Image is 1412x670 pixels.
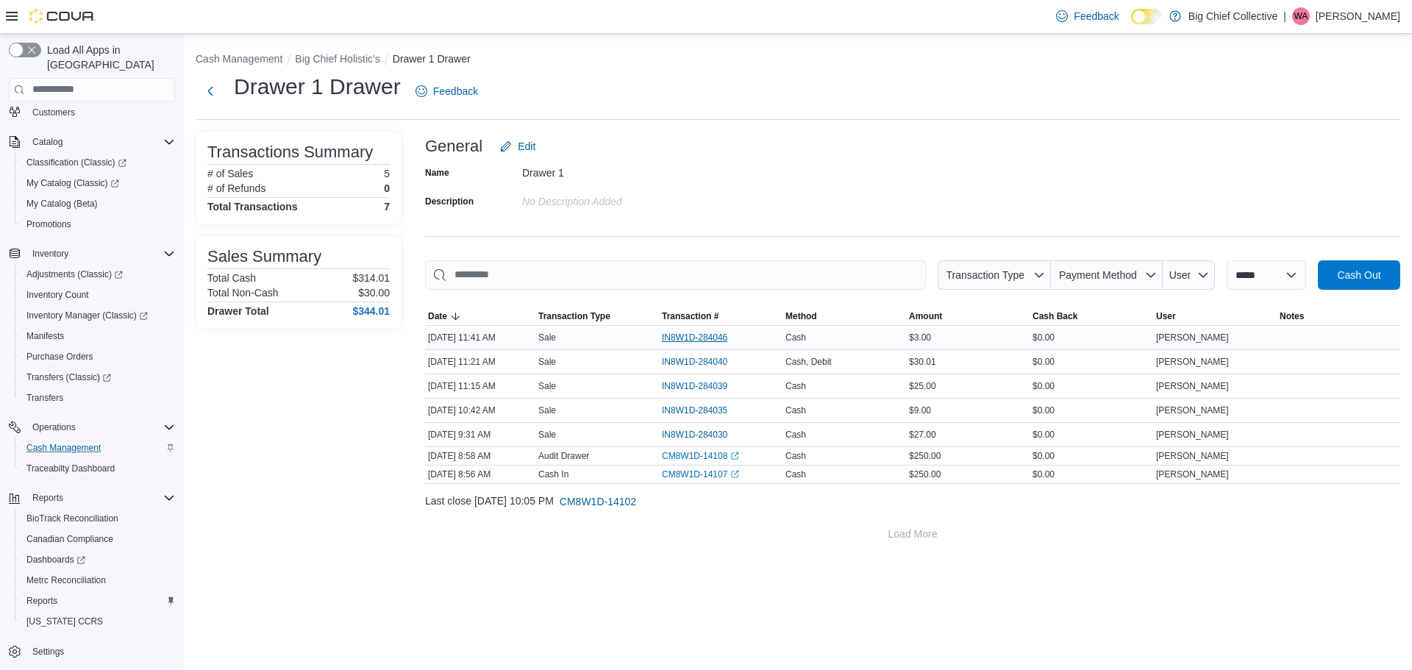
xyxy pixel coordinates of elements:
span: Date [428,310,447,322]
span: Canadian Compliance [21,530,175,548]
span: Metrc Reconciliation [26,574,106,586]
button: Settings [3,641,181,662]
h4: $344.01 [352,305,390,317]
span: [PERSON_NAME] [1156,468,1229,480]
span: IN8W1D-284040 [662,356,727,368]
button: Operations [26,418,82,436]
span: Inventory Count [26,289,89,301]
span: Reports [26,595,57,607]
span: Amount [909,310,942,322]
button: Payment Method [1051,260,1163,290]
h6: Total Non-Cash [207,287,279,299]
span: Dashboards [26,554,85,566]
span: Payment Method [1059,269,1137,281]
a: Inventory Manager (Classic) [21,307,154,324]
button: Manifests [15,326,181,346]
span: Inventory Manager (Classic) [21,307,175,324]
span: Cash Out [1337,268,1380,282]
a: Transfers [21,389,69,407]
span: [PERSON_NAME] [1156,405,1229,416]
span: Cash [785,468,806,480]
p: Big Chief Collective [1188,7,1277,25]
p: Sale [538,356,556,368]
p: Sale [538,380,556,392]
a: My Catalog (Classic) [15,173,181,193]
span: $25.00 [909,380,936,392]
span: Inventory [26,245,175,263]
div: [DATE] 9:31 AM [425,426,535,443]
span: BioTrack Reconciliation [21,510,175,527]
span: Reports [21,592,175,610]
span: IN8W1D-284039 [662,380,727,392]
button: Reports [15,591,181,611]
button: Amount [906,307,1030,325]
button: CM8W1D-14102 [554,487,642,516]
span: Customers [26,103,175,121]
a: CM8W1D-14108External link [662,450,739,462]
button: User [1153,307,1277,325]
a: My Catalog (Classic) [21,174,125,192]
h4: Total Transactions [207,201,298,213]
span: Transaction Type [946,269,1024,281]
span: Reports [26,489,175,507]
nav: An example of EuiBreadcrumbs [196,51,1400,69]
span: IN8W1D-284046 [662,332,727,343]
p: [PERSON_NAME] [1316,7,1400,25]
a: Manifests [21,327,70,345]
button: Operations [3,417,181,438]
p: 5 [384,168,390,179]
button: Cash Management [196,53,282,65]
span: [PERSON_NAME] [1156,332,1229,343]
button: Transfers [15,388,181,408]
span: Load All Apps in [GEOGRAPHIC_DATA] [41,43,175,72]
span: Cash, Debit [785,356,832,368]
span: Canadian Compliance [26,533,113,545]
div: $0.00 [1030,353,1153,371]
span: Inventory Manager (Classic) [26,310,148,321]
button: Promotions [15,214,181,235]
button: Cash Out [1318,260,1400,290]
p: $30.00 [358,287,390,299]
a: Traceabilty Dashboard [21,460,121,477]
a: Classification (Classic) [21,154,132,171]
span: Feedback [433,84,478,99]
a: My Catalog (Beta) [21,195,104,213]
span: IN8W1D-284030 [662,429,727,441]
h6: # of Sales [207,168,253,179]
div: $0.00 [1030,377,1153,395]
span: Traceabilty Dashboard [21,460,175,477]
button: Load More [425,519,1400,549]
span: My Catalog (Beta) [26,198,98,210]
button: Customers [3,101,181,123]
span: IN8W1D-284035 [662,405,727,416]
h6: Total Cash [207,272,256,284]
h4: 7 [384,201,390,213]
a: Dashboards [15,549,181,570]
a: BioTrack Reconciliation [21,510,124,527]
span: Transaction # [662,310,719,322]
span: Settings [26,642,175,660]
button: Catalog [3,132,181,152]
input: Dark Mode [1131,9,1162,24]
input: This is a search bar. As you type, the results lower in the page will automatically filter. [425,260,926,290]
a: Purchase Orders [21,348,99,366]
button: Purchase Orders [15,346,181,367]
span: Classification (Classic) [26,157,126,168]
div: $0.00 [1030,329,1153,346]
button: IN8W1D-284046 [662,329,742,346]
span: Adjustments (Classic) [26,268,123,280]
button: IN8W1D-284039 [662,377,742,395]
span: Inventory [32,248,68,260]
span: Operations [32,421,76,433]
a: CM8W1D-14107External link [662,468,739,480]
button: Inventory [26,245,74,263]
span: $250.00 [909,450,941,462]
p: Audit Drawer [538,450,589,462]
span: Cash [785,380,806,392]
span: WA [1294,7,1308,25]
div: $0.00 [1030,402,1153,419]
span: Dashboards [21,551,175,569]
div: Wilson Allen [1292,7,1310,25]
div: [DATE] 11:21 AM [425,353,535,371]
span: Transaction Type [538,310,610,322]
